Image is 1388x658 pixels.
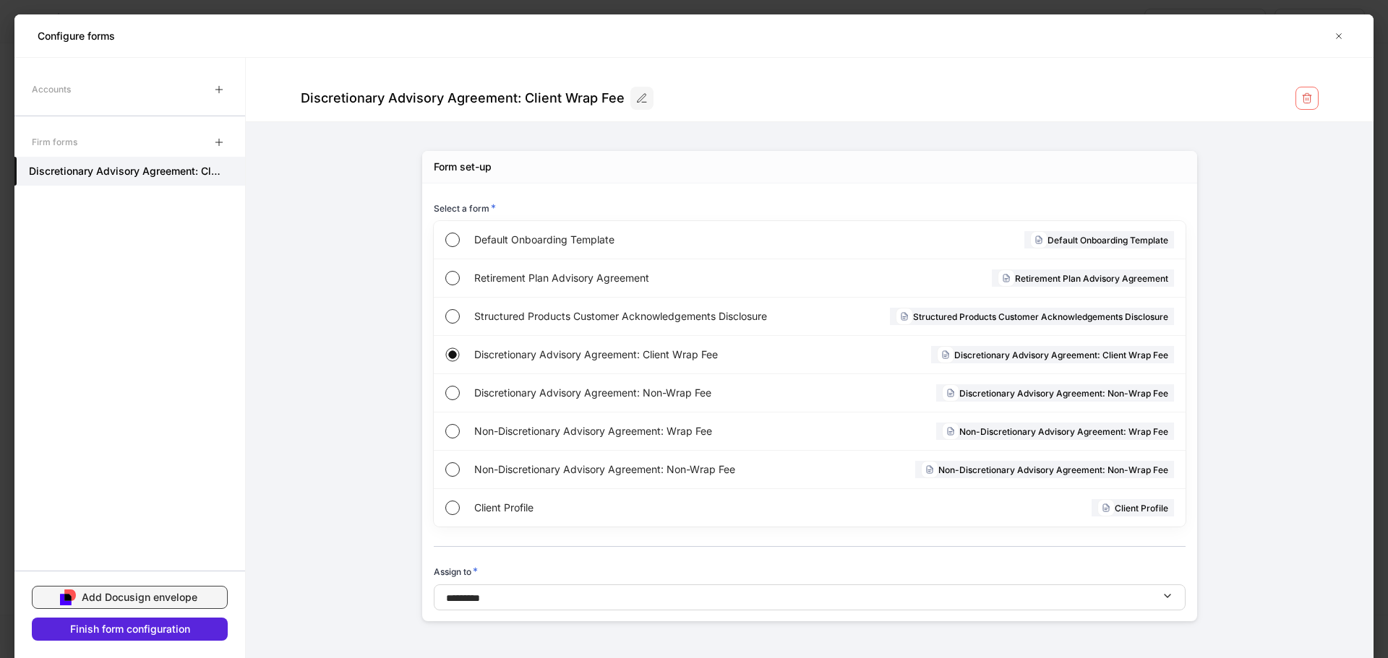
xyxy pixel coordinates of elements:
[474,309,817,324] span: Structured Products Customer Acknowledgements Disclosure
[434,201,496,215] h6: Select a form
[992,269,1174,287] div: Retirement Plan Advisory Agreement
[474,233,808,247] span: Default Onboarding Template
[434,160,492,174] div: Form set-up
[32,618,228,641] button: Finish form configuration
[32,129,77,155] div: Firm forms
[434,564,478,579] h6: Assign to
[38,29,115,43] h5: Configure forms
[936,384,1174,402] div: Discretionary Advisory Agreement: Non-Wrap Fee
[1024,231,1174,248] div: Default Onboarding Template
[301,90,625,107] div: Discretionary Advisory Agreement: Client Wrap Fee
[1092,499,1174,516] div: Client Profile
[32,77,71,102] div: Accounts
[474,462,814,477] span: Non-Discretionary Advisory Agreement: Non-Wrap Fee
[14,157,245,186] a: Discretionary Advisory Agreement: Client Wrap Fee
[890,308,1174,325] div: Structured Products Customer Acknowledgements Disclosure
[474,501,801,515] span: Client Profile
[32,586,228,609] button: Add Docusign envelope
[474,386,813,400] span: Discretionary Advisory Agreement: Non-Wrap Fee
[915,461,1174,478] div: Non-Discretionary Advisory Agreement: Non-Wrap Fee
[474,424,813,438] span: Non-Discretionary Advisory Agreement: Wrap Fee
[70,622,190,636] div: Finish form configuration
[474,347,813,362] span: Discretionary Advisory Agreement: Client Wrap Fee
[931,346,1174,363] div: Discretionary Advisory Agreement: Client Wrap Fee
[82,590,197,605] div: Add Docusign envelope
[474,271,809,285] span: Retirement Plan Advisory Agreement
[936,423,1174,440] div: Non-Discretionary Advisory Agreement: Wrap Fee
[29,164,222,178] h5: Discretionary Advisory Agreement: Client Wrap Fee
